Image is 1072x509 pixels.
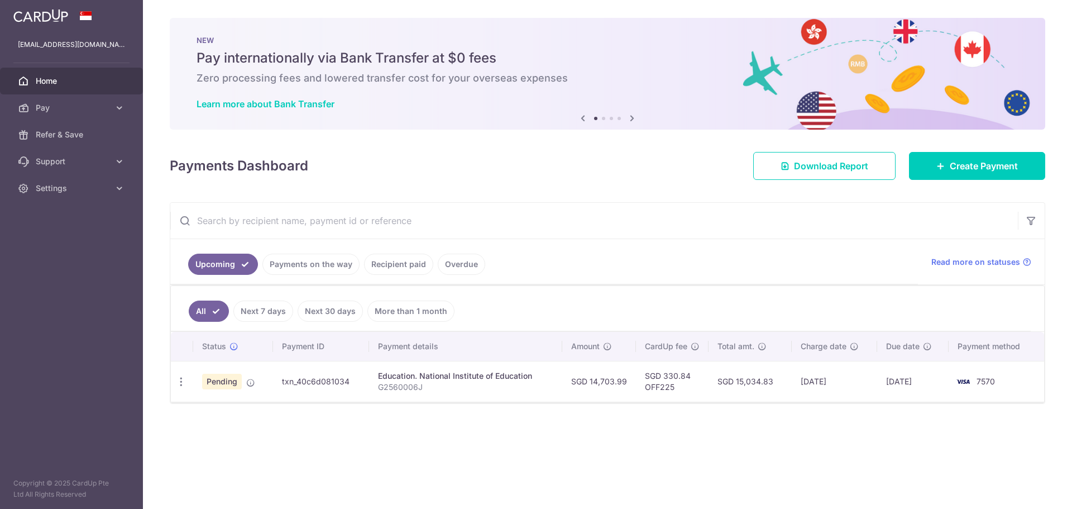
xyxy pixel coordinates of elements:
img: CardUp [13,9,68,22]
img: Bank transfer banner [170,18,1045,130]
a: Learn more about Bank Transfer [197,98,334,110]
a: Read more on statuses [931,256,1031,268]
span: Read more on statuses [931,256,1020,268]
td: [DATE] [792,361,877,402]
a: Download Report [753,152,896,180]
a: More than 1 month [367,301,454,322]
span: Pending [202,374,242,389]
span: CardUp fee [645,341,687,352]
span: Total amt. [717,341,754,352]
th: Payment ID [273,332,369,361]
td: [DATE] [877,361,949,402]
a: Next 30 days [298,301,363,322]
div: Education. National Institute of Education [378,370,553,382]
th: Payment details [369,332,562,361]
p: G2560006J [378,382,553,393]
td: txn_40c6d081034 [273,361,369,402]
input: Search by recipient name, payment id or reference [170,203,1018,239]
td: SGD 14,703.99 [562,361,636,402]
a: Recipient paid [364,254,433,275]
span: Support [36,156,109,167]
span: Settings [36,183,109,194]
a: All [189,301,229,322]
a: Upcoming [188,254,258,275]
a: Next 7 days [233,301,293,322]
span: 7570 [977,377,995,386]
td: SGD 330.84 OFF225 [636,361,709,402]
th: Payment method [949,332,1044,361]
a: Overdue [438,254,485,275]
span: Pay [36,102,109,113]
span: Create Payment [950,159,1018,173]
h6: Zero processing fees and lowered transfer cost for your overseas expenses [197,72,1018,85]
span: Status [202,341,226,352]
p: [EMAIL_ADDRESS][DOMAIN_NAME] [18,39,125,50]
span: Download Report [794,159,868,173]
span: Refer & Save [36,129,109,140]
a: Create Payment [909,152,1045,180]
td: SGD 15,034.83 [709,361,791,402]
span: Home [36,75,109,87]
h5: Pay internationally via Bank Transfer at $0 fees [197,49,1018,67]
img: Bank Card [952,375,974,388]
span: Charge date [801,341,846,352]
p: NEW [197,36,1018,45]
a: Payments on the way [262,254,360,275]
span: Amount [571,341,600,352]
h4: Payments Dashboard [170,156,308,176]
span: Due date [886,341,920,352]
